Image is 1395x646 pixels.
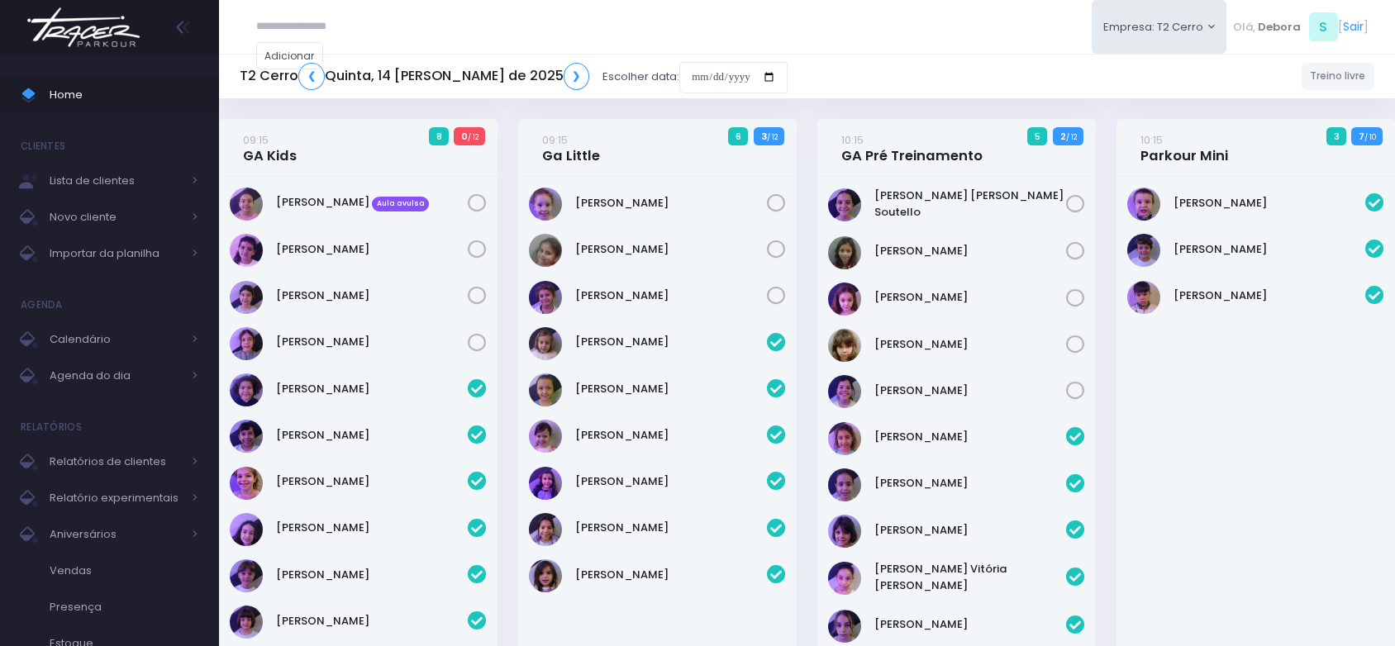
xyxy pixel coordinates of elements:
a: [PERSON_NAME] [276,473,468,490]
span: Aniversários [50,524,182,545]
span: Presença [50,596,198,618]
a: [PERSON_NAME] [575,334,767,350]
img: Beatriz Kikuchi [230,420,263,453]
img: Isabela de Brito Moffa [230,513,263,546]
a: 10:15Parkour Mini [1140,131,1228,164]
small: 10:15 [1140,132,1163,148]
img: Maria Clara Frateschi [230,559,263,592]
img: Ana Helena Soutello [828,188,861,221]
span: Home [50,84,198,106]
h4: Agenda [21,288,63,321]
img: Guilherme Soares Naressi [1127,188,1160,221]
a: [PERSON_NAME] [575,520,767,536]
h4: Clientes [21,130,65,163]
a: [PERSON_NAME] Aula avulsa [276,194,468,211]
img: Theo Cabral [1127,281,1160,314]
a: [PERSON_NAME] [276,427,468,444]
a: [PERSON_NAME] [575,195,767,211]
img: Luisa Tomchinsky Montezano [828,283,861,316]
img: Isabel Amado [529,281,562,314]
img: VIOLETA GIMENEZ VIARD DE AGUIAR [828,610,861,643]
a: [PERSON_NAME] [575,287,767,304]
span: Debora [1258,19,1301,36]
h5: T2 Cerro Quinta, 14 [PERSON_NAME] de 2025 [240,63,589,90]
span: Relatórios de clientes [50,451,182,473]
a: [PERSON_NAME] [PERSON_NAME] Soutello [874,188,1066,220]
small: / 10 [1364,132,1376,142]
span: Relatório experimentais [50,487,182,509]
strong: 3 [761,130,767,143]
img: Malu Bernardes [828,515,861,548]
img: Heloísa Amado [529,234,562,267]
small: / 12 [468,132,478,142]
div: Escolher data: [240,58,788,96]
img: Mariana Abramo [230,606,263,639]
img: Julia de Campos Munhoz [828,236,861,269]
small: 10:15 [841,132,864,148]
a: [PERSON_NAME] [276,334,468,350]
a: [PERSON_NAME] [874,475,1066,492]
a: [PERSON_NAME] [276,241,468,258]
a: [PERSON_NAME] Vitória [PERSON_NAME] [874,561,1066,593]
a: [PERSON_NAME] [575,473,767,490]
a: [PERSON_NAME] [575,381,767,397]
span: 5 [1027,127,1047,145]
span: S [1309,12,1338,41]
a: [PERSON_NAME] [276,613,468,629]
img: Teresa Navarro Cortez [529,559,562,592]
span: 3 [1326,127,1346,145]
img: Ana Beatriz Xavier Roque [230,373,263,406]
a: [PERSON_NAME] [874,616,1066,633]
a: ❯ [564,63,590,90]
span: Aula avulsa [372,197,429,211]
a: [PERSON_NAME] [1174,195,1365,211]
span: Calendário [50,329,182,350]
span: Novo cliente [50,207,182,228]
small: 09:15 [542,132,568,148]
strong: 7 [1359,130,1364,143]
a: [PERSON_NAME] [874,243,1066,259]
a: [PERSON_NAME] [276,287,468,304]
a: [PERSON_NAME] [575,567,767,583]
img: Nina Carletto Barbosa [828,329,861,362]
a: [PERSON_NAME] [276,567,468,583]
img: Gabriela Libardi Galesi Bernardo [230,467,263,500]
strong: 0 [461,130,468,143]
img: Antonieta Bonna Gobo N Silva [529,188,562,221]
a: [PERSON_NAME] [1174,241,1365,258]
img: Julia Merlino Donadell [529,420,562,453]
div: [ ] [1226,8,1374,45]
img: Manuela Santos [529,467,562,500]
a: [PERSON_NAME] [874,289,1066,306]
strong: 2 [1060,130,1066,143]
img: Otto Guimarães Krön [1127,234,1160,267]
a: [PERSON_NAME] [874,429,1066,445]
span: Olá, [1233,19,1255,36]
a: [PERSON_NAME] [276,381,468,397]
img: Clara Guimaraes Kron [230,234,263,267]
img: Marina Árju Aragão Abreu [529,513,562,546]
img: Sofia John [828,375,861,408]
a: Adicionar [256,42,324,69]
h4: Relatórios [21,411,82,444]
a: 10:15GA Pré Treinamento [841,131,983,164]
span: Importar da planilha [50,243,182,264]
small: 09:15 [243,132,269,148]
img: Catarina Andrade [529,327,562,360]
a: [PERSON_NAME] [874,522,1066,539]
a: Treino livre [1302,63,1375,90]
img: Beatriz Cogo [230,188,263,221]
img: Isabel Silveira Chulam [529,373,562,406]
a: [PERSON_NAME] [575,241,767,258]
small: / 12 [1066,132,1077,142]
img: Maria Vitória Silva Moura [828,562,861,595]
a: [PERSON_NAME] [276,520,468,536]
span: 6 [728,127,748,145]
img: Martina Fernandes Grimaldi [230,281,263,314]
a: [PERSON_NAME] [1174,287,1365,304]
img: Olivia Chiesa [230,327,263,360]
small: / 12 [767,132,778,142]
a: 09:15Ga Little [542,131,600,164]
a: [PERSON_NAME] [575,427,767,444]
a: 09:15GA Kids [243,131,297,164]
